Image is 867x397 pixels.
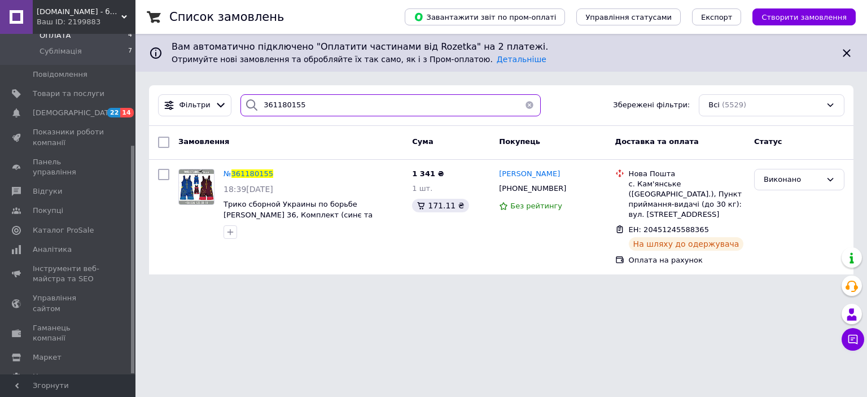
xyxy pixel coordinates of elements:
span: 22 [107,108,120,117]
span: Панель управління [33,157,104,177]
a: Створити замовлення [741,12,856,21]
a: Детальніше [497,55,546,64]
span: Гаманець компанії [33,323,104,343]
button: Очистить [518,94,541,116]
span: wrestling.in.ua - борцівське трико борцівки [37,7,121,17]
span: [PERSON_NAME] [499,169,560,178]
div: Виконано [764,174,821,186]
span: Отримуйте нові замовлення та обробляйте їх так само, як і з Пром-оплатою. [172,55,546,64]
span: Покупці [33,206,63,216]
img: Фото товару [179,169,214,204]
a: №361180155 [224,169,273,178]
button: Експорт [692,8,742,25]
span: Створити замовлення [761,13,847,21]
span: Фільтри [179,100,211,111]
a: Фото товару [178,169,214,205]
span: Налаштування [33,372,90,382]
button: Чат з покупцем [842,328,864,351]
div: 171.11 ₴ [412,199,468,212]
span: Вам автоматично підключено "Оплатити частинами від Rozetka" на 2 платежі. [172,41,831,54]
span: [DEMOGRAPHIC_DATA] [33,108,116,118]
span: Збережені фільтри: [613,100,690,111]
span: 4 [128,30,132,41]
div: Ваш ID: 2199883 [37,17,135,27]
span: Замовлення [178,137,229,146]
span: Всі [708,100,720,111]
span: Інструменти веб-майстра та SEO [33,264,104,284]
span: Сублімація [40,46,82,56]
button: Створити замовлення [752,8,856,25]
a: [PERSON_NAME] [499,169,560,180]
span: Управління сайтом [33,293,104,313]
span: Доставка та оплата [615,137,699,146]
span: Каталог ProSale [33,225,94,235]
span: Показники роботи компанії [33,127,104,147]
a: Трико сборной Украины по борьбе [PERSON_NAME] 36, Комплект (синє та червоне), Без Прізвища [224,200,373,229]
span: [PHONE_NUMBER] [499,184,566,193]
span: 7 [128,46,132,56]
span: 14 [120,108,133,117]
div: На шляху до одержувача [629,237,744,251]
span: Відгуки [33,186,62,197]
span: 1 341 ₴ [412,169,444,178]
span: № [224,169,231,178]
span: Без рейтингу [510,202,562,210]
h1: Список замовлень [169,10,284,24]
span: 1 шт. [412,184,432,193]
div: Нова Пошта [629,169,745,179]
span: Маркет [33,352,62,363]
span: Завантажити звіт по пром-оплаті [414,12,556,22]
span: Cума [412,137,433,146]
span: (5529) [722,101,746,109]
span: Експорт [701,13,733,21]
div: Оплата на рахунок [629,255,745,265]
span: Повідомлення [33,69,87,80]
span: ОПЛАТА [40,30,71,41]
span: Аналітика [33,245,72,255]
span: ЕН: 20451245588365 [629,225,709,234]
span: Покупець [499,137,540,146]
span: Товари та послуги [33,89,104,99]
span: Управління статусами [585,13,672,21]
span: 361180155 [231,169,273,178]
span: 18:39[DATE] [224,185,273,194]
div: с. Кам'янське ([GEOGRAPHIC_DATA].), Пункт приймання-видачі (до 30 кг): вул. [STREET_ADDRESS] [629,179,745,220]
button: Завантажити звіт по пром-оплаті [405,8,565,25]
input: Пошук за номером замовлення, ПІБ покупця, номером телефону, Email, номером накладної [240,94,541,116]
button: Управління статусами [576,8,681,25]
span: Статус [754,137,782,146]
